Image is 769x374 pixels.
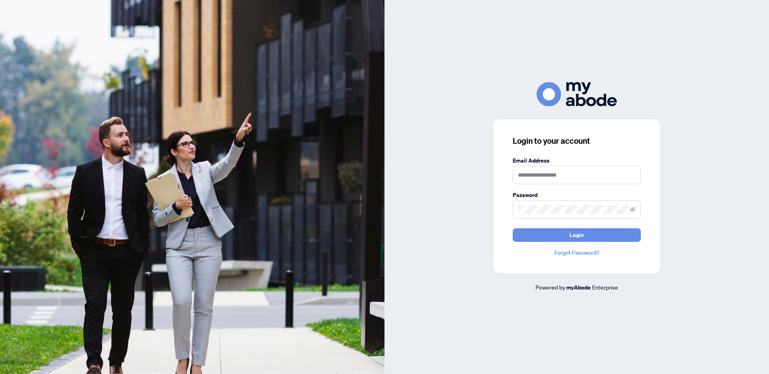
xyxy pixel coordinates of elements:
span: Enterprise [592,284,618,291]
label: Password [513,191,641,199]
span: eye-invisible [630,207,636,212]
a: myAbode [566,283,591,292]
label: Email Address [513,156,641,165]
button: Login [513,228,641,242]
span: Login [570,229,584,241]
h3: Login to your account [513,135,641,147]
img: ma-logo [537,82,617,107]
a: Forgot Password? [513,248,641,257]
span: Powered by [535,284,565,291]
